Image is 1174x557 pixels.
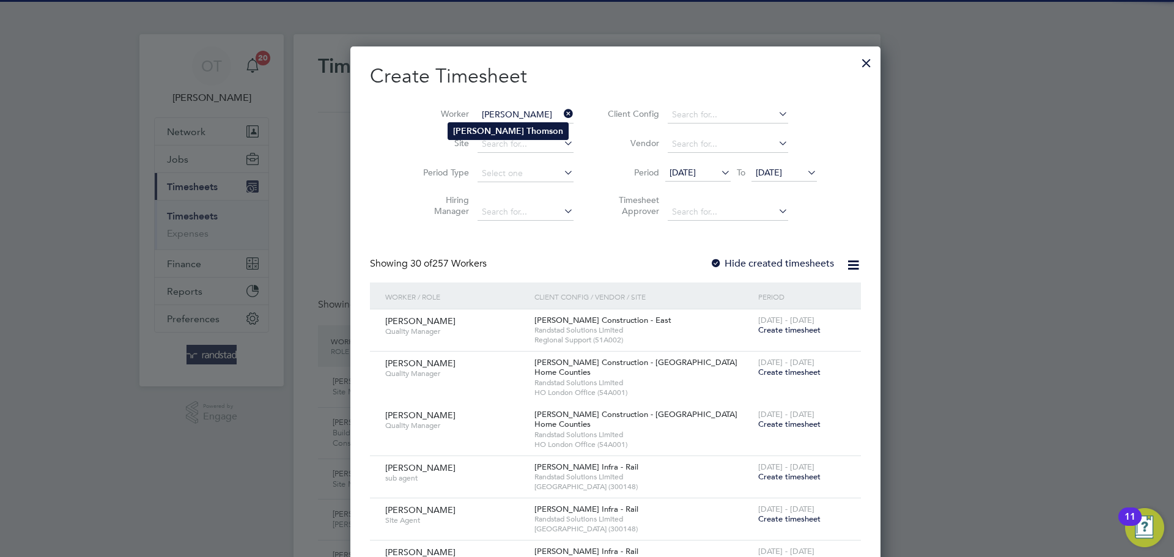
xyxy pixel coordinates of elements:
input: Select one [478,165,574,182]
span: 257 Workers [410,257,487,270]
label: Hiring Manager [414,194,469,216]
label: Client Config [604,108,659,119]
input: Search for... [478,204,574,221]
span: [PERSON_NAME] [385,315,456,326]
span: sub agent [385,473,525,483]
label: Worker [414,108,469,119]
div: Client Config / Vendor / Site [531,282,755,311]
input: Search for... [478,106,574,124]
button: Open Resource Center, 11 new notifications [1125,508,1164,547]
input: Search for... [668,204,788,221]
span: HO London Office (54A001) [534,388,752,397]
span: [PERSON_NAME] Construction - [GEOGRAPHIC_DATA] Home Counties [534,357,737,378]
span: [PERSON_NAME] Infra - Rail [534,546,638,556]
span: Randstad Solutions Limited [534,378,752,388]
h2: Create Timesheet [370,64,861,89]
span: Regional Support (51A002) [534,335,752,345]
span: To [733,164,749,180]
span: [GEOGRAPHIC_DATA] (300148) [534,524,752,534]
span: [DATE] - [DATE] [758,504,814,514]
b: Thomson [526,126,563,136]
span: [DATE] - [DATE] [758,357,814,367]
span: [DATE] - [DATE] [758,546,814,556]
div: Showing [370,257,489,270]
span: Quality Manager [385,369,525,378]
span: [PERSON_NAME] Construction - East [534,315,671,325]
label: Hide created timesheets [710,257,834,270]
div: 11 [1124,517,1135,533]
input: Search for... [668,106,788,124]
label: Period [604,167,659,178]
span: [GEOGRAPHIC_DATA] (300148) [534,482,752,492]
span: Randstad Solutions Limited [534,472,752,482]
span: [PERSON_NAME] Construction - [GEOGRAPHIC_DATA] Home Counties [534,409,737,430]
span: [DATE] - [DATE] [758,409,814,419]
span: [DATE] [670,167,696,178]
span: HO London Office (54A001) [534,440,752,449]
span: Create timesheet [758,471,821,482]
span: Randstad Solutions Limited [534,514,752,524]
span: Randstad Solutions Limited [534,325,752,335]
span: Randstad Solutions Limited [534,430,752,440]
input: Search for... [668,136,788,153]
span: [PERSON_NAME] [385,462,456,473]
input: Search for... [478,136,574,153]
span: Create timesheet [758,325,821,335]
span: Quality Manager [385,326,525,336]
b: [PERSON_NAME] [453,126,524,136]
span: [PERSON_NAME] [385,410,456,421]
label: Period Type [414,167,469,178]
span: [DATE] [756,167,782,178]
span: [PERSON_NAME] Infra - Rail [534,504,638,514]
div: Period [755,282,849,311]
span: [PERSON_NAME] [385,358,456,369]
span: [DATE] - [DATE] [758,315,814,325]
span: Create timesheet [758,514,821,524]
span: [PERSON_NAME] [385,504,456,515]
label: Timesheet Approver [604,194,659,216]
span: 30 of [410,257,432,270]
span: Site Agent [385,515,525,525]
span: Quality Manager [385,421,525,430]
span: Create timesheet [758,367,821,377]
span: [DATE] - [DATE] [758,462,814,472]
div: Worker / Role [382,282,531,311]
span: Create timesheet [758,419,821,429]
label: Site [414,138,469,149]
span: [PERSON_NAME] Infra - Rail [534,462,638,472]
label: Vendor [604,138,659,149]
